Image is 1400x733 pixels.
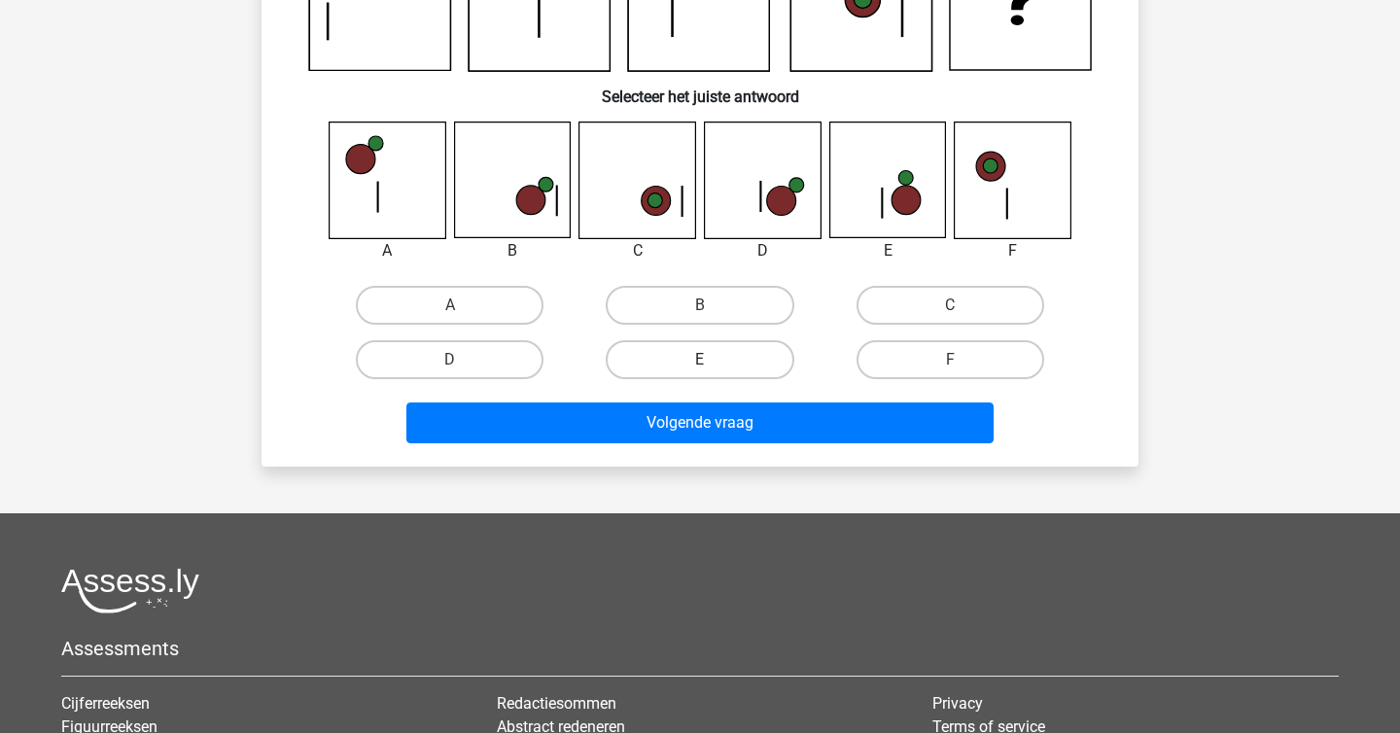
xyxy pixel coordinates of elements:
label: E [606,340,793,379]
label: D [356,340,543,379]
a: Privacy [932,694,983,713]
h6: Selecteer het juiste antwoord [293,72,1107,106]
div: E [815,239,962,262]
a: Cijferreeksen [61,694,150,713]
div: C [564,239,711,262]
label: A [356,286,543,325]
div: D [689,239,836,262]
img: Assessly logo [61,568,199,613]
button: Volgende vraag [406,402,995,443]
div: A [314,239,461,262]
div: B [439,239,586,262]
h5: Assessments [61,637,1339,660]
a: Redactiesommen [497,694,616,713]
label: B [606,286,793,325]
label: F [857,340,1044,379]
label: C [857,286,1044,325]
div: F [939,239,1086,262]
